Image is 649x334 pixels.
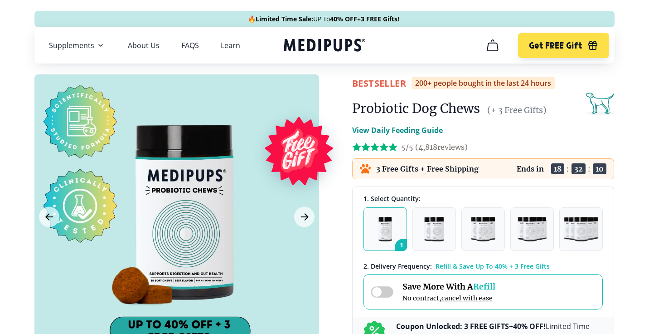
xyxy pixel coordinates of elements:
a: FAQS [181,41,199,50]
span: Refill [473,281,495,292]
button: Previous Image [39,207,59,227]
span: Save More With A [402,281,495,292]
button: 1 [363,207,407,251]
img: Pack of 4 - Natural Dog Supplements [518,217,546,241]
span: 18 [551,163,564,174]
button: cart [482,34,504,56]
p: 3 Free Gifts + Free Shipping [376,164,479,173]
div: 200+ people bought in the last 24 hours [412,77,555,89]
span: (+ 3 Free Gifts) [487,105,547,115]
span: cancel with ease [441,294,493,302]
img: Pack of 5 - Natural Dog Supplements [564,217,599,241]
img: Pack of 3 - Natural Dog Supplements [471,217,495,241]
span: Refill & Save Up To 40% + 3 Free Gifts [436,262,550,270]
span: 5/5 ( 4,818 reviews) [401,142,468,152]
span: 10 [593,163,606,174]
h1: Probiotic Dog Chews [352,100,480,117]
a: Medipups [284,37,365,55]
p: View Daily Feeding Guide [352,125,443,136]
span: BestSeller [352,77,406,89]
span: 🔥 UP To + [248,15,399,24]
b: Coupon Unlocked: 3 FREE GIFTS [396,321,509,331]
button: Next Image [294,207,315,227]
b: 40% OFF! [513,321,546,331]
a: Learn [221,41,240,50]
span: 32 [572,163,586,174]
span: Supplements [49,41,94,50]
button: Get FREE Gift [518,33,609,58]
span: : [588,164,591,173]
span: 1 [395,239,412,256]
img: Pack of 2 - Natural Dog Supplements [424,217,444,241]
a: About Us [128,41,160,50]
span: : [567,164,569,173]
button: Supplements [49,40,106,51]
span: 2 . Delivery Frequency: [363,262,432,270]
p: Ends in [517,164,544,173]
span: No contract, [402,294,495,302]
img: Pack of 1 - Natural Dog Supplements [378,217,392,241]
div: 1. Select Quantity: [363,194,603,203]
span: Get FREE Gift [529,40,582,51]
